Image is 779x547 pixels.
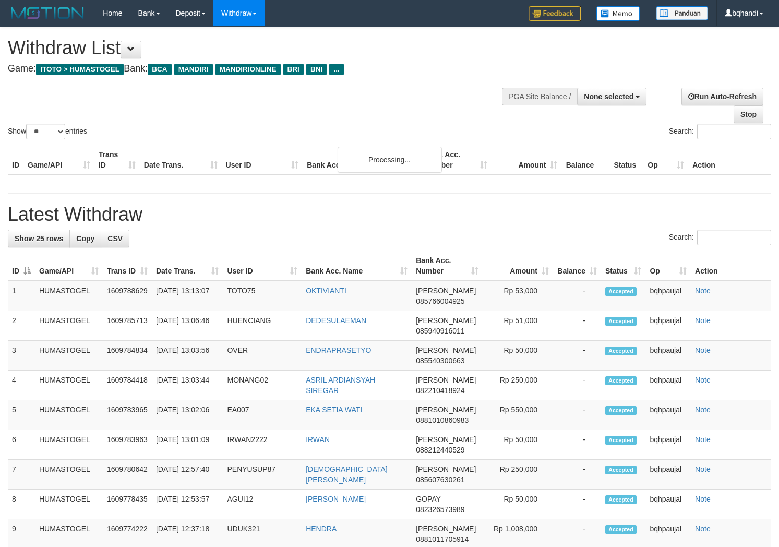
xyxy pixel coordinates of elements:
th: Trans ID: activate to sort column ascending [103,251,152,281]
td: 1609778435 [103,490,152,519]
td: - [553,400,601,430]
a: Note [695,316,711,325]
th: User ID: activate to sort column ascending [223,251,302,281]
td: 1609783965 [103,400,152,430]
td: 1609780642 [103,460,152,490]
td: HUMASTOGEL [35,490,103,519]
th: Game/API: activate to sort column ascending [35,251,103,281]
td: 5 [8,400,35,430]
td: AGUI12 [223,490,302,519]
span: Copy 0881011705914 to clipboard [416,535,469,543]
a: Note [695,406,711,414]
td: [DATE] 13:03:56 [152,341,223,371]
a: [PERSON_NAME] [306,495,366,503]
td: Rp 250,000 [483,460,553,490]
td: Rp 550,000 [483,400,553,430]
a: HENDRA [306,525,337,533]
td: [DATE] 12:57:40 [152,460,223,490]
span: None selected [584,92,633,101]
td: - [553,371,601,400]
td: 4 [8,371,35,400]
label: Show entries [8,124,87,139]
th: Bank Acc. Number [421,145,492,175]
img: Button%20Memo.svg [596,6,640,21]
td: HUMASTOGEL [35,341,103,371]
div: Processing... [338,147,442,173]
th: Status: activate to sort column ascending [601,251,645,281]
input: Search: [697,124,771,139]
span: Copy 085766004925 to clipboard [416,297,464,305]
td: 6 [8,430,35,460]
span: Copy 088212440529 to clipboard [416,446,464,454]
span: ITOTO > HUMASTOGEL [36,64,124,75]
td: 2 [8,311,35,341]
td: [DATE] 13:13:07 [152,281,223,311]
td: Rp 50,000 [483,341,553,371]
td: EA007 [223,400,302,430]
a: Note [695,346,711,354]
th: Game/API [23,145,94,175]
span: [PERSON_NAME] [416,525,476,533]
th: Balance [561,145,609,175]
td: [DATE] 13:06:46 [152,311,223,341]
td: - [553,460,601,490]
td: bqhpaujal [645,430,691,460]
td: [DATE] 13:01:09 [152,430,223,460]
a: CSV [101,230,129,247]
td: HUMASTOGEL [35,460,103,490]
span: Copy 085540300663 to clipboard [416,356,464,365]
th: ID [8,145,23,175]
th: Bank Acc. Name [303,145,421,175]
td: - [553,311,601,341]
a: Note [695,495,711,503]
span: Copy 085940916011 to clipboard [416,327,464,335]
th: ID: activate to sort column descending [8,251,35,281]
a: Show 25 rows [8,230,70,247]
a: Note [695,435,711,444]
label: Search: [669,230,771,245]
a: Stop [734,105,763,123]
a: Copy [69,230,101,247]
h1: Withdraw List [8,38,509,58]
span: BNI [306,64,327,75]
span: Accepted [605,495,637,504]
th: Trans ID [94,145,140,175]
td: 7 [8,460,35,490]
th: Bank Acc. Name: activate to sort column ascending [302,251,412,281]
span: Accepted [605,525,637,534]
span: Copy 0881010860983 to clipboard [416,416,469,424]
td: - [553,281,601,311]
button: None selected [577,88,646,105]
td: 1609788629 [103,281,152,311]
td: 1609784418 [103,371,152,400]
th: Bank Acc. Number: activate to sort column ascending [412,251,483,281]
td: 1609783963 [103,430,152,460]
td: TOTO75 [223,281,302,311]
td: HUMASTOGEL [35,311,103,341]
th: Date Trans. [140,145,222,175]
span: Copy 082210418924 to clipboard [416,386,464,395]
a: ASRIL ARDIANSYAH SIREGAR [306,376,375,395]
div: PGA Site Balance / [502,88,577,105]
td: Rp 51,000 [483,311,553,341]
td: 1609785713 [103,311,152,341]
span: Accepted [605,287,637,296]
a: DEDESULAEMAN [306,316,366,325]
td: - [553,341,601,371]
h1: Latest Withdraw [8,204,771,225]
select: Showentries [26,124,65,139]
td: HUMASTOGEL [35,430,103,460]
td: MONANG02 [223,371,302,400]
span: Copy [76,234,94,243]
td: bqhpaujal [645,400,691,430]
span: Accepted [605,317,637,326]
td: bqhpaujal [645,281,691,311]
span: [PERSON_NAME] [416,376,476,384]
span: MANDIRIONLINE [215,64,281,75]
td: 8 [8,490,35,519]
span: Accepted [605,406,637,415]
span: CSV [107,234,123,243]
td: IRWAN2222 [223,430,302,460]
span: [PERSON_NAME] [416,287,476,295]
span: [PERSON_NAME] [416,406,476,414]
